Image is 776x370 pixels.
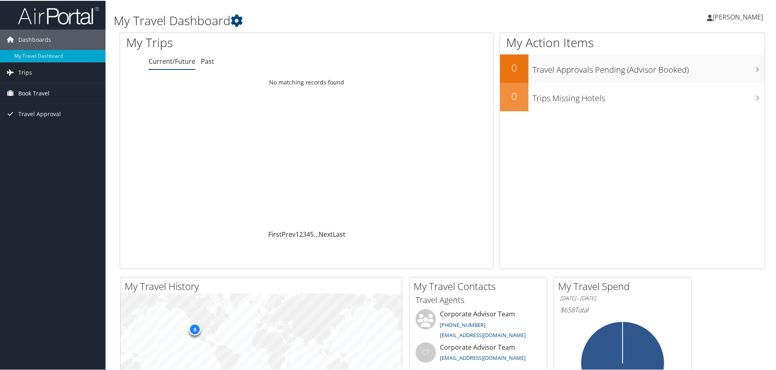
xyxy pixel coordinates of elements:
h2: 0 [500,60,528,74]
a: Prev [282,229,295,238]
span: [PERSON_NAME] [713,12,763,21]
h1: My Trips [126,33,332,50]
h1: My Travel Dashboard [114,11,552,28]
a: 2 [299,229,303,238]
h3: Travel Agents [416,294,541,305]
span: Travel Approval [18,103,61,123]
span: Book Travel [18,82,50,103]
h2: 0 [500,89,528,102]
a: [PHONE_NUMBER] [440,320,485,328]
span: Dashboards [18,29,51,49]
a: Current/Future [149,56,195,65]
div: CT [416,342,436,362]
h3: Trips Missing Hotels [532,88,765,103]
a: 0Trips Missing Hotels [500,82,765,110]
a: 4 [306,229,310,238]
a: 0Travel Approvals Pending (Advisor Booked) [500,54,765,82]
h3: Travel Approvals Pending (Advisor Booked) [532,59,765,75]
h1: My Action Items [500,33,765,50]
a: 1 [295,229,299,238]
a: 5 [310,229,314,238]
h6: Total [560,305,685,314]
h2: My Travel Contacts [414,279,547,292]
a: [EMAIL_ADDRESS][DOMAIN_NAME] [440,331,526,338]
a: [EMAIL_ADDRESS][DOMAIN_NAME] [440,353,526,361]
td: No matching records found [120,74,493,89]
tspan: 0% [619,326,626,331]
span: Trips [18,62,32,82]
a: 3 [303,229,306,238]
li: Corporate Advisor Team [412,342,545,368]
div: 8 [189,322,201,335]
a: Last [333,229,345,238]
a: Next [319,229,333,238]
a: Past [201,56,214,65]
a: [PERSON_NAME] [707,4,771,28]
h2: My Travel History [125,279,402,292]
h2: My Travel Spend [558,279,691,292]
li: Corporate Advisor Team [412,308,545,342]
a: First [268,229,282,238]
span: $658 [560,305,575,314]
span: … [314,229,319,238]
h6: [DATE] - [DATE] [560,294,685,301]
img: airportal-logo.png [18,5,99,24]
